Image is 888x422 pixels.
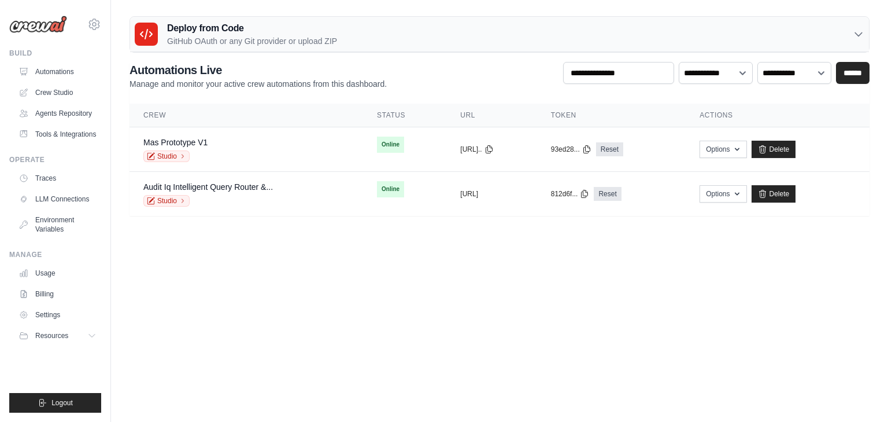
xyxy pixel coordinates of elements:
a: LLM Connections [14,190,101,208]
th: Token [537,104,686,127]
a: Reset [594,187,621,201]
a: Crew Studio [14,83,101,102]
h2: Automations Live [129,62,387,78]
span: Resources [35,331,68,340]
button: Options [700,185,746,203]
a: Automations [14,63,101,81]
a: Reset [596,142,623,156]
button: 93ed28... [551,145,591,154]
a: Delete [752,185,796,203]
a: Mas Prototype V1 [143,138,208,147]
span: Logout [51,398,73,408]
div: Build [9,49,101,58]
button: Resources [14,326,101,345]
span: Online [377,137,404,153]
span: Online [377,181,404,197]
h3: Deploy from Code [167,21,337,35]
p: GitHub OAuth or any Git provider or upload ZIP [167,35,337,47]
a: Usage [14,264,101,282]
th: URL [446,104,536,127]
a: Traces [14,169,101,188]
a: Delete [752,141,796,158]
a: Agents Repository [14,104,101,123]
a: Environment Variables [14,211,101,238]
a: Studio [143,195,190,207]
div: Operate [9,155,101,164]
a: Audit Iq Intelligent Query Router &... [143,182,273,192]
button: Options [700,141,746,158]
th: Crew [129,104,363,127]
img: Logo [9,16,67,33]
p: Manage and monitor your active crew automations from this dashboard. [129,78,387,90]
button: Logout [9,393,101,413]
button: 812d6f... [551,189,590,199]
a: Studio [143,151,190,162]
th: Actions [686,104,869,127]
a: Tools & Integrations [14,125,101,144]
div: Manage [9,250,101,259]
a: Settings [14,306,101,324]
th: Status [363,104,446,127]
a: Billing [14,285,101,303]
